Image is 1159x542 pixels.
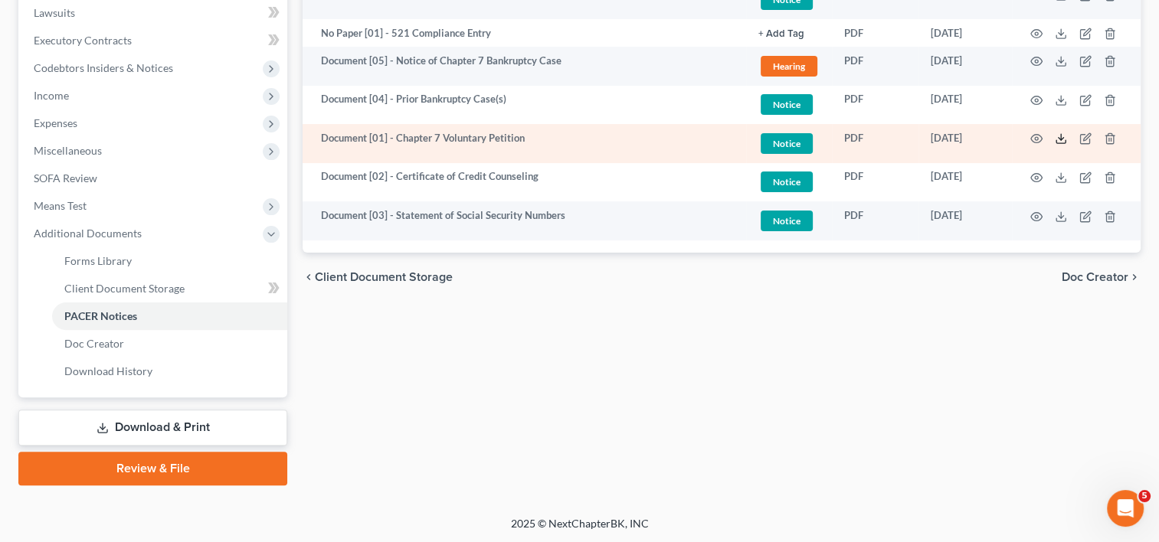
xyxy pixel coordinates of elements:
[832,47,918,86] td: PDF
[761,211,813,231] span: Notice
[832,86,918,125] td: PDF
[21,27,287,54] a: Executory Contracts
[303,163,746,202] td: Document [02] - Certificate of Credit Counseling
[303,19,746,47] td: No Paper [01] - 521 Compliance Entry
[18,410,287,446] a: Download & Print
[758,26,820,41] a: + Add Tag
[52,358,287,385] a: Download History
[34,61,173,74] span: Codebtors Insiders & Notices
[64,309,137,322] span: PACER Notices
[832,19,918,47] td: PDF
[303,271,453,283] button: chevron_left Client Document Storage
[918,19,1012,47] td: [DATE]
[34,144,102,157] span: Miscellaneous
[64,282,185,295] span: Client Document Storage
[832,201,918,240] td: PDF
[303,124,746,163] td: Document [01] - Chapter 7 Voluntary Petition
[303,86,746,125] td: Document [04] - Prior Bankruptcy Case(s)
[52,330,287,358] a: Doc Creator
[758,208,820,233] a: Notice
[1062,271,1128,283] span: Doc Creator
[303,201,746,240] td: Document [03] - Statement of Social Security Numbers
[758,169,820,194] a: Notice
[918,163,1012,202] td: [DATE]
[761,171,813,192] span: Notice
[1107,490,1144,527] iframe: Intercom live chat
[918,86,1012,125] td: [DATE]
[918,47,1012,86] td: [DATE]
[34,171,97,184] span: SOFA Review
[918,201,1012,240] td: [DATE]
[832,163,918,202] td: PDF
[52,247,287,275] a: Forms Library
[303,271,315,283] i: chevron_left
[758,54,820,79] a: Hearing
[64,364,152,377] span: Download History
[21,165,287,192] a: SOFA Review
[52,302,287,330] a: PACER Notices
[34,89,69,102] span: Income
[918,124,1012,163] td: [DATE]
[761,56,817,77] span: Hearing
[64,337,124,350] span: Doc Creator
[761,94,813,115] span: Notice
[1062,271,1141,283] button: Doc Creator chevron_right
[1128,271,1141,283] i: chevron_right
[758,92,820,117] a: Notice
[34,227,142,240] span: Additional Documents
[64,254,132,267] span: Forms Library
[34,116,77,129] span: Expenses
[1138,490,1151,502] span: 5
[761,133,813,154] span: Notice
[34,6,75,19] span: Lawsuits
[34,34,132,47] span: Executory Contracts
[758,131,820,156] a: Notice
[315,271,453,283] span: Client Document Storage
[34,199,87,212] span: Means Test
[758,29,804,39] button: + Add Tag
[832,124,918,163] td: PDF
[18,452,287,485] a: Review & File
[52,275,287,302] a: Client Document Storage
[303,47,746,86] td: Document [05] - Notice of Chapter 7 Bankruptcy Case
